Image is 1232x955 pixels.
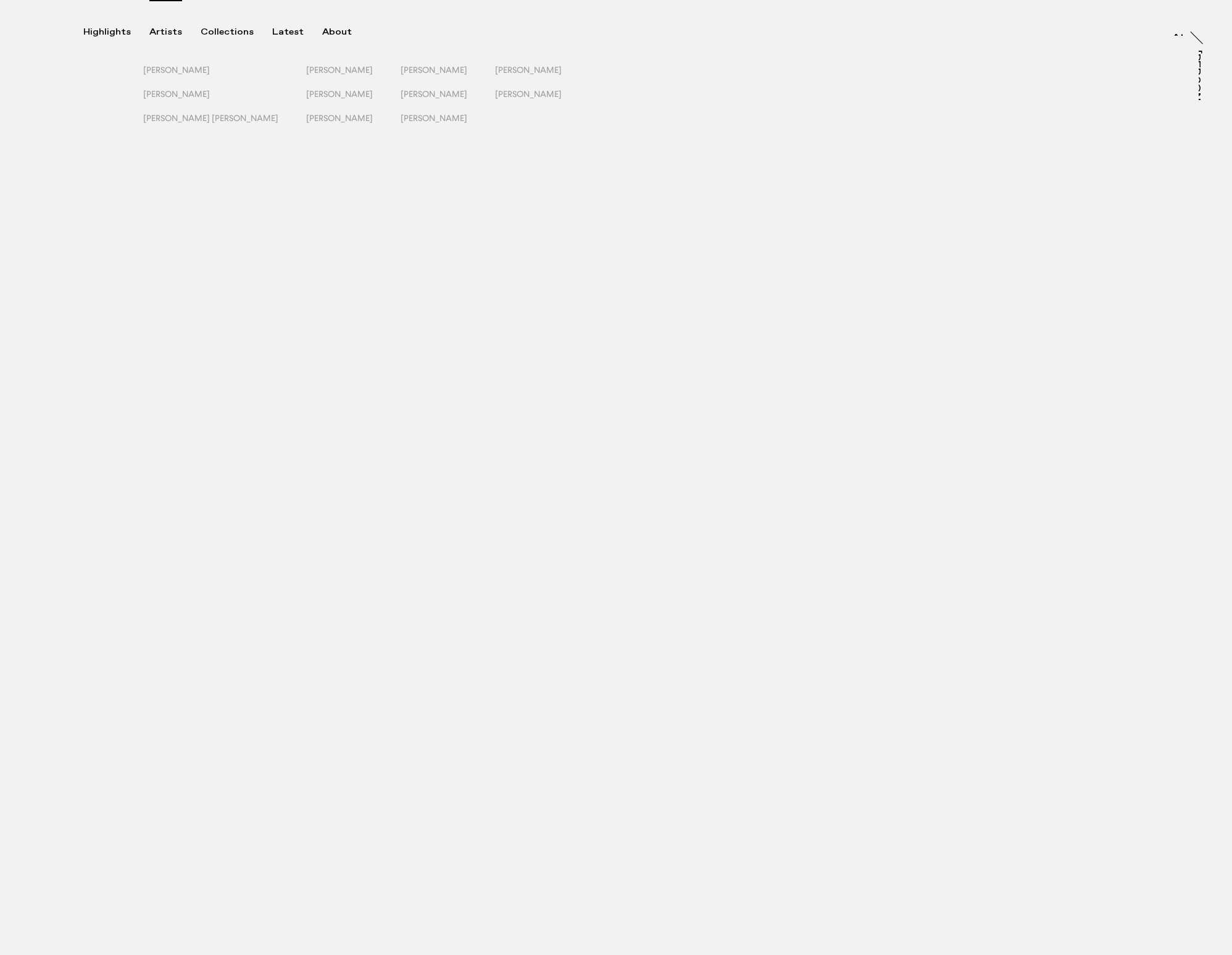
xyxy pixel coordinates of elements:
span: [PERSON_NAME] [PERSON_NAME] [143,113,278,123]
button: [PERSON_NAME] [143,89,306,113]
button: [PERSON_NAME] [495,89,589,113]
button: [PERSON_NAME] [401,65,495,89]
button: [PERSON_NAME] [401,89,495,113]
button: Highlights [83,27,149,38]
button: [PERSON_NAME] [306,65,401,89]
span: [PERSON_NAME] [306,113,373,123]
button: [PERSON_NAME] [143,65,306,89]
div: About [322,27,352,38]
div: Collections [201,27,254,38]
span: [PERSON_NAME] [495,89,562,99]
span: [PERSON_NAME] [495,65,562,75]
span: [PERSON_NAME] [306,89,373,99]
button: Artists [149,27,201,38]
button: [PERSON_NAME] [495,65,589,89]
span: [PERSON_NAME] [143,65,210,75]
a: At [1172,23,1184,36]
button: [PERSON_NAME] [306,89,401,113]
button: Collections [201,27,272,38]
span: [PERSON_NAME] [401,113,467,123]
span: [PERSON_NAME] [143,89,210,99]
div: [PERSON_NAME] [1191,50,1201,145]
button: [PERSON_NAME] [PERSON_NAME] [143,113,306,137]
button: [PERSON_NAME] [401,113,495,137]
span: [PERSON_NAME] [401,65,467,75]
div: Latest [272,27,304,38]
button: [PERSON_NAME] [306,113,401,137]
span: [PERSON_NAME] [401,89,467,99]
a: [PERSON_NAME] [1199,50,1211,101]
div: Artists [149,27,182,38]
span: [PERSON_NAME] [306,65,373,75]
button: About [322,27,370,38]
div: Highlights [83,27,131,38]
button: Latest [272,27,322,38]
